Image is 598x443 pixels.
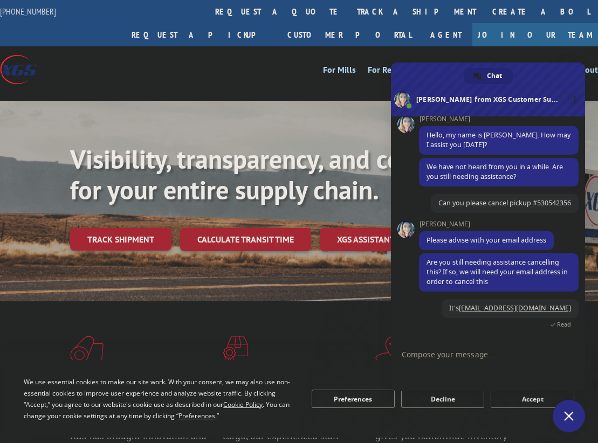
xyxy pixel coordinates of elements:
div: Cookie Consent Prompt [5,360,593,438]
span: Can you please cancel pickup #530542356 [438,198,571,207]
b: Visibility, transparency, and control for your entire supply chain. [70,142,455,207]
img: xgs-icon-focused-on-flooring-red [223,336,248,364]
a: Calculate transit time [180,228,311,251]
div: Chat [464,68,513,84]
a: Request a pickup [123,23,279,46]
a: [EMAIL_ADDRESS][DOMAIN_NAME] [459,303,571,313]
img: xgs-icon-total-supply-chain-intelligence-red [70,336,104,364]
span: Read [557,321,571,328]
span: It's [449,303,571,313]
div: Close chat [553,400,585,432]
span: Insert an emoji [402,375,410,384]
textarea: Compose your message... [402,350,551,359]
a: For Mills [323,66,356,78]
a: Agent [420,23,472,46]
span: Preferences [178,411,215,420]
span: Audio message [430,375,438,384]
a: XGS ASSISTANT [320,228,412,251]
a: For Retailers [368,66,415,78]
a: About [575,66,598,78]
div: We use essential cookies to make our site work. With your consent, we may also use non-essential ... [24,376,298,421]
button: Accept [491,390,574,408]
span: Are you still needing assistance cancelling this? If so, we will need your email address in order... [427,258,568,286]
button: Decline [401,390,484,408]
img: xgs-icon-flagship-distribution-model-red [375,336,413,364]
a: Join Our Team [472,23,598,46]
button: Preferences [312,390,395,408]
span: Hello, my name is [PERSON_NAME]. How may I assist you [DATE]? [427,130,570,149]
span: Cookie Policy [223,400,263,409]
span: Chat [487,68,502,84]
span: Send a file [416,375,424,384]
a: Track shipment [70,228,171,251]
span: We have not heard from you in a while. Are you still needing assistance? [427,162,563,181]
div: More channels [567,93,582,107]
a: Customer Portal [279,23,420,46]
span: [PERSON_NAME] [419,220,554,228]
span: Please advise with your email address [427,236,546,245]
span: [PERSON_NAME] [419,115,579,123]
